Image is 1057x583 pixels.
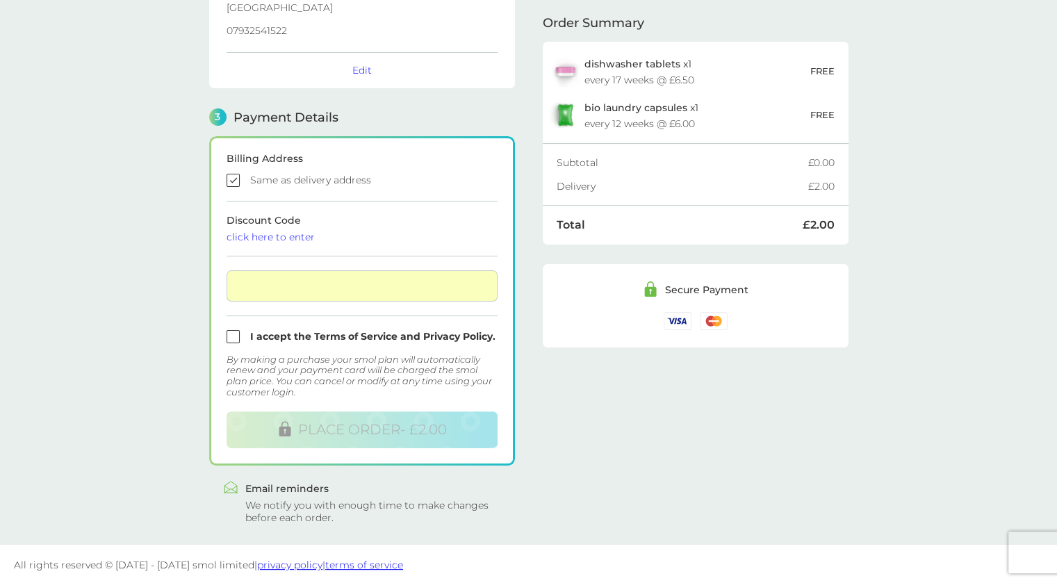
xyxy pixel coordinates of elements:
[352,64,372,76] button: Edit
[808,181,835,191] div: £2.00
[227,411,498,448] button: PLACE ORDER- £2.00
[665,285,748,295] div: Secure Payment
[245,499,501,524] div: We notify you with enough time to make changes before each order.
[557,158,808,167] div: Subtotal
[584,58,691,69] p: x 1
[245,484,501,493] div: Email reminders
[227,354,498,397] div: By making a purchase your smol plan will automatically renew and your payment card will be charge...
[584,119,695,129] div: every 12 weeks @ £6.00
[543,17,644,29] span: Order Summary
[584,102,698,113] p: x 1
[227,232,498,242] div: click here to enter
[810,108,835,122] p: FREE
[700,312,728,329] img: /assets/icons/cards/mastercard.svg
[227,3,498,13] p: [GEOGRAPHIC_DATA]
[664,312,691,329] img: /assets/icons/cards/visa.svg
[209,108,227,126] span: 3
[325,559,403,571] a: terms of service
[232,280,492,292] iframe: Secure card payment input frame
[557,181,808,191] div: Delivery
[557,220,803,231] div: Total
[233,111,338,124] span: Payment Details
[584,58,680,70] span: dishwasher tablets
[808,158,835,167] div: £0.00
[810,64,835,79] p: FREE
[227,154,498,163] div: Billing Address
[227,214,498,242] span: Discount Code
[584,101,687,114] span: bio laundry capsules
[227,26,498,35] p: 07932541522
[257,559,322,571] a: privacy policy
[584,75,694,85] div: every 17 weeks @ £6.50
[298,421,447,438] span: PLACE ORDER - £2.00
[803,220,835,231] div: £2.00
